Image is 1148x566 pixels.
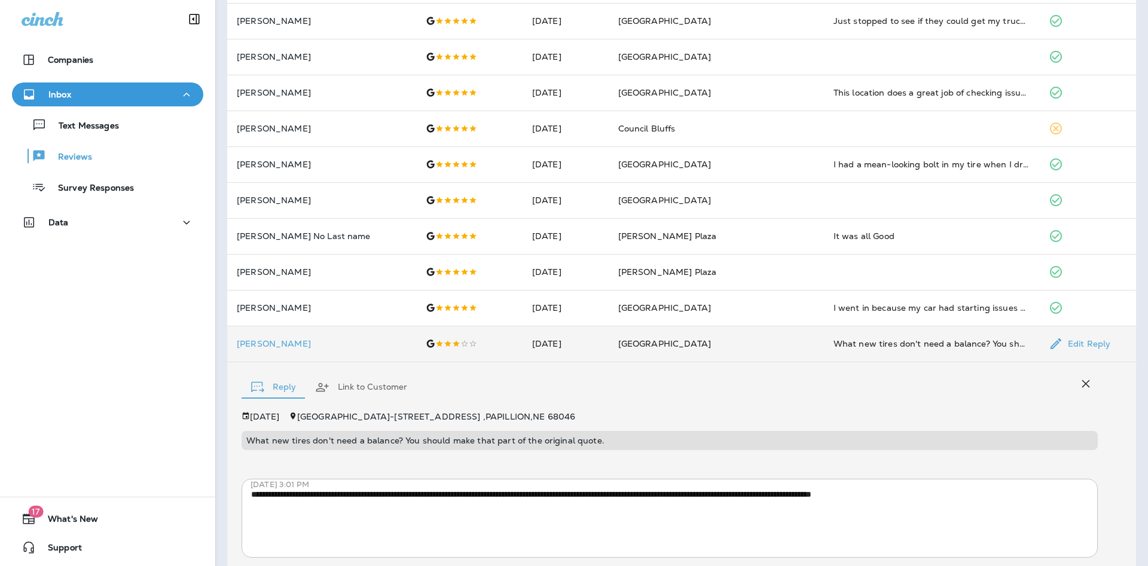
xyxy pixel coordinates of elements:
span: [GEOGRAPHIC_DATA] [618,195,711,206]
td: [DATE] [523,290,609,326]
span: [GEOGRAPHIC_DATA] [618,159,711,170]
button: Companies [12,48,203,72]
p: [DATE] 3:01 PM [251,480,1107,489]
div: What new tires don't need a balance? You should make that part of the original quote. [833,338,1030,350]
p: Survey Responses [46,183,134,194]
button: Collapse Sidebar [178,7,211,31]
div: I had a mean-looking bolt in my tire when I drove in without an appointment. The man in the offic... [833,158,1030,170]
p: [PERSON_NAME] [237,160,407,169]
p: [PERSON_NAME] [237,339,407,348]
span: Council Bluffs [618,123,676,134]
p: [PERSON_NAME] No Last name [237,231,407,241]
p: [PERSON_NAME] [237,195,407,205]
span: [PERSON_NAME] Plaza [618,231,717,241]
td: [DATE] [523,182,609,218]
span: What's New [36,514,98,528]
button: 17What's New [12,507,203,531]
p: Edit Reply [1063,339,1110,348]
p: Data [48,218,69,227]
button: Text Messages [12,112,203,137]
button: Reply [242,366,306,409]
p: [PERSON_NAME] [237,16,407,26]
td: [DATE] [523,39,609,75]
div: Click to view Customer Drawer [237,339,407,348]
td: [DATE] [523,254,609,290]
p: [PERSON_NAME] [237,124,407,133]
p: Inbox [48,90,71,99]
div: I went in because my car had starting issues and they quickly diagnosed it as the starter motor. ... [833,302,1030,314]
p: [PERSON_NAME] [237,303,407,313]
td: [DATE] [523,75,609,111]
div: It was all Good [833,230,1030,242]
span: Support [36,543,82,557]
button: Data [12,210,203,234]
p: [PERSON_NAME] [237,52,407,62]
button: Link to Customer [306,366,417,409]
div: This location does a great job of checking issues and resolving quickly and professionally. I’m s... [833,87,1030,99]
td: [DATE] [523,146,609,182]
p: [DATE] [250,412,279,421]
span: [GEOGRAPHIC_DATA] [618,302,711,313]
span: 17 [28,506,43,518]
span: [GEOGRAPHIC_DATA] [618,16,711,26]
span: [GEOGRAPHIC_DATA] [618,51,711,62]
p: [PERSON_NAME] [237,88,407,97]
p: [PERSON_NAME] [237,267,407,277]
span: [GEOGRAPHIC_DATA] [618,87,711,98]
p: What new tires don't need a balance? You should make that part of the original quote. [246,436,1093,445]
p: Companies [48,55,93,65]
div: Just stopped to see if they could get my truck in for service…they could! Less than an hour later... [833,15,1030,27]
button: Support [12,536,203,559]
button: Survey Responses [12,175,203,200]
td: [DATE] [523,218,609,254]
span: [PERSON_NAME] Plaza [618,267,717,277]
td: [DATE] [523,326,609,362]
button: Inbox [12,82,203,106]
p: Text Messages [47,121,119,132]
td: [DATE] [523,3,609,39]
span: [GEOGRAPHIC_DATA] [618,338,711,349]
button: Reviews [12,143,203,169]
p: Reviews [46,152,92,163]
td: [DATE] [523,111,609,146]
span: [GEOGRAPHIC_DATA] - [STREET_ADDRESS] , PAPILLION , NE 68046 [297,411,576,422]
